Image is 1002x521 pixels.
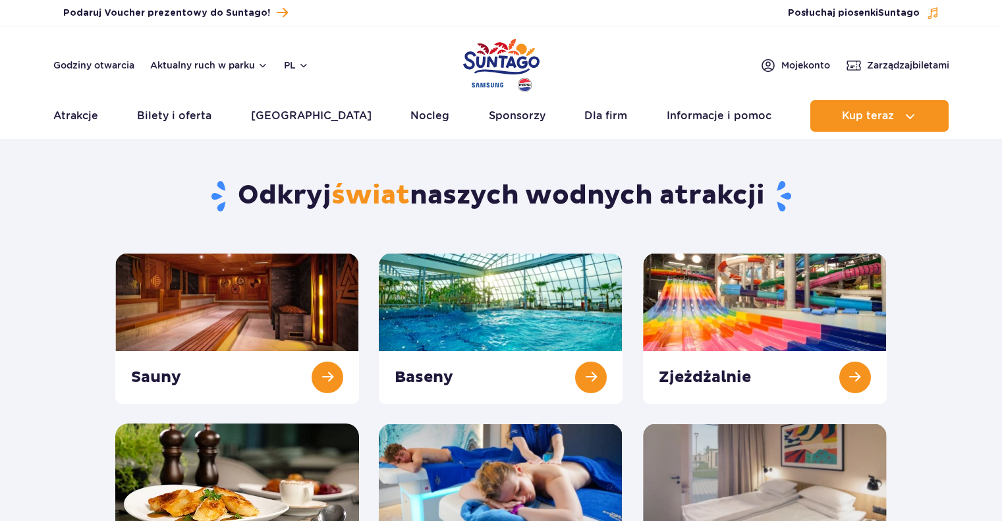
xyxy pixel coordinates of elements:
a: Bilety i oferta [137,100,211,132]
button: Kup teraz [810,100,949,132]
a: Sponsorzy [489,100,545,132]
a: Godziny otwarcia [53,59,134,72]
button: pl [284,59,309,72]
a: Park of Poland [463,33,540,94]
a: Atrakcje [53,100,98,132]
a: [GEOGRAPHIC_DATA] [251,100,372,132]
a: Informacje i pomoc [667,100,771,132]
span: Moje konto [781,59,830,72]
span: Podaruj Voucher prezentowy do Suntago! [63,7,270,20]
span: Kup teraz [842,110,894,122]
span: Zarządzaj biletami [867,59,949,72]
span: Posłuchaj piosenki [788,7,920,20]
button: Aktualny ruch w parku [150,60,268,70]
button: Posłuchaj piosenkiSuntago [788,7,939,20]
span: świat [331,179,410,212]
a: Nocleg [410,100,449,132]
a: Mojekonto [760,57,830,73]
a: Zarządzajbiletami [846,57,949,73]
h1: Odkryj naszych wodnych atrakcji [115,179,887,213]
a: Podaruj Voucher prezentowy do Suntago! [63,4,288,22]
a: Dla firm [584,100,627,132]
span: Suntago [878,9,920,18]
